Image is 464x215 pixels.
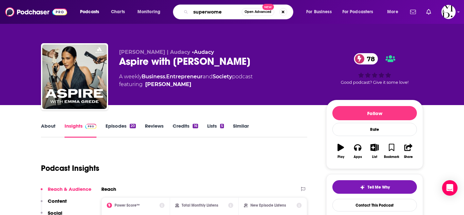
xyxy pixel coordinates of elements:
[442,180,458,196] div: Open Intercom Messenger
[48,198,67,204] p: Content
[332,140,349,163] button: Play
[165,73,166,80] span: ,
[332,106,417,120] button: Follow
[332,199,417,211] a: Contact This Podcast
[65,123,96,138] a: InsightsPodchaser Pro
[173,123,198,138] a: Credits16
[41,123,55,138] a: About
[404,155,413,159] div: Share
[242,8,274,16] button: Open AdvancedNew
[250,203,286,208] h2: New Episode Listens
[179,5,299,19] div: Search podcasts, credits, & more...
[101,186,116,192] h2: Reach
[42,44,107,109] img: Aspire with Emma Grede
[76,7,107,17] button: open menu
[366,140,383,163] button: List
[207,123,224,138] a: Lists5
[349,140,366,163] button: Apps
[354,53,378,64] a: 78
[193,124,198,128] div: 16
[142,73,165,80] a: Business
[5,6,67,18] img: Podchaser - Follow, Share and Rate Podcasts
[338,155,344,159] div: Play
[360,185,365,190] img: tell me why sparkle
[441,5,456,19] button: Show profile menu
[326,49,423,89] div: 78Good podcast? Give it some love!
[383,7,406,17] button: open menu
[119,81,253,88] span: featuring
[203,73,213,80] span: and
[41,163,99,173] h1: Podcast Insights
[408,6,419,17] a: Show notifications dropdown
[191,7,242,17] input: Search podcasts, credits, & more...
[107,7,129,17] a: Charts
[119,49,190,55] span: [PERSON_NAME] | Audacy
[384,155,399,159] div: Bookmark
[372,155,377,159] div: List
[332,123,417,136] div: Rate
[387,7,398,16] span: More
[233,123,249,138] a: Similar
[145,81,191,88] a: Emma Grede
[41,198,67,210] button: Content
[306,7,332,16] span: For Business
[130,124,136,128] div: 20
[41,186,91,198] button: Reach & Audience
[400,140,417,163] button: Share
[441,5,456,19] img: User Profile
[360,53,378,64] span: 78
[383,140,400,163] button: Bookmark
[341,80,409,85] span: Good podcast? Give it some love!
[48,186,91,192] p: Reach & Audience
[192,49,214,55] span: •
[182,203,218,208] h2: Total Monthly Listens
[115,203,140,208] h2: Power Score™
[119,73,253,88] div: A weekly podcast
[80,7,99,16] span: Podcasts
[342,7,373,16] span: For Podcasters
[441,5,456,19] span: Logged in as melissa26784
[302,7,340,17] button: open menu
[106,123,136,138] a: Episodes20
[194,49,214,55] a: Audacy
[220,124,224,128] div: 5
[133,7,169,17] button: open menu
[368,185,390,190] span: Tell Me Why
[137,7,160,16] span: Monitoring
[145,123,164,138] a: Reviews
[424,6,434,17] a: Show notifications dropdown
[354,155,362,159] div: Apps
[332,180,417,194] button: tell me why sparkleTell Me Why
[262,4,274,10] span: New
[213,73,232,80] a: Society
[166,73,203,80] a: Entrepreneur
[245,10,271,14] span: Open Advanced
[85,124,96,129] img: Podchaser Pro
[338,7,383,17] button: open menu
[111,7,125,16] span: Charts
